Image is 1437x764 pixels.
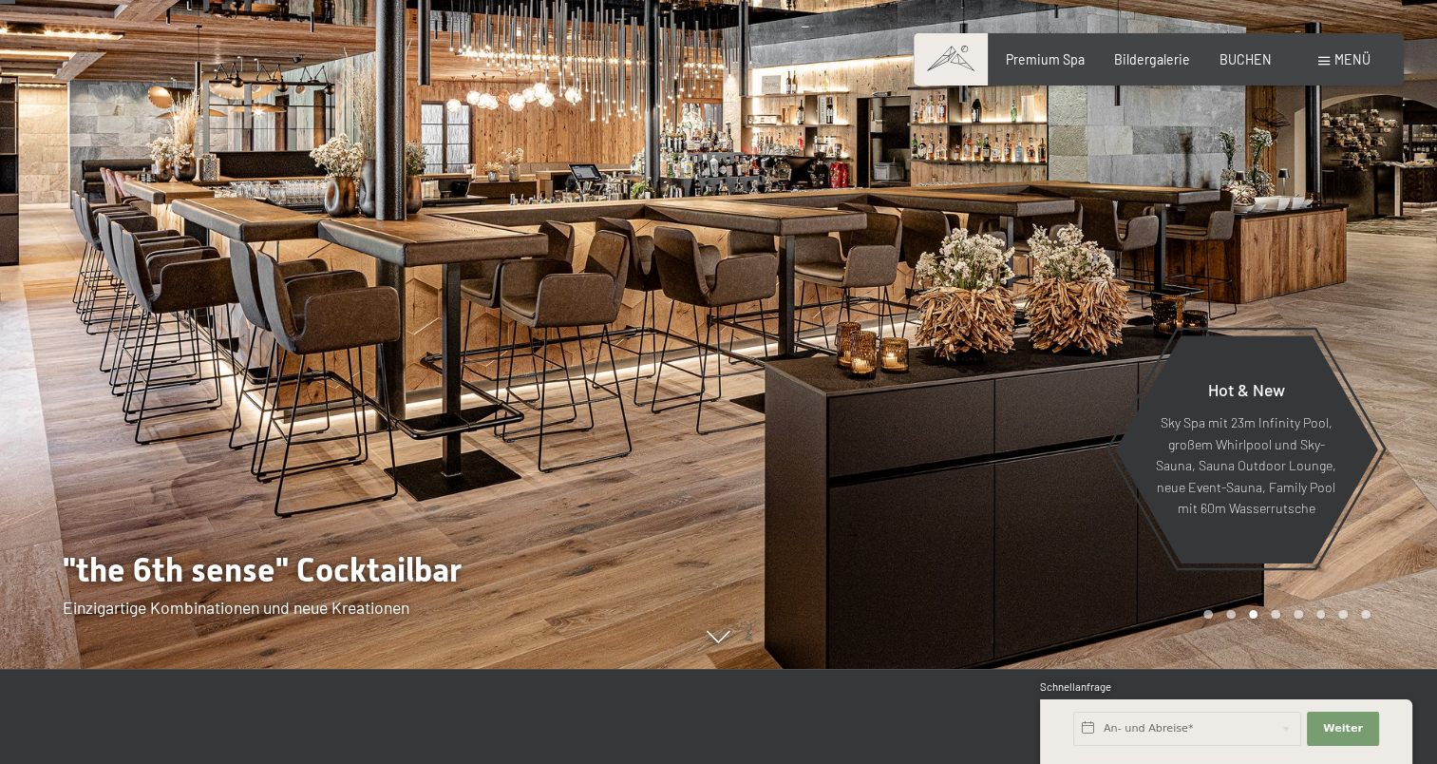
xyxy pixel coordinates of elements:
div: Carousel Page 2 [1226,610,1236,620]
a: BUCHEN [1220,51,1272,67]
a: Hot & New Sky Spa mit 23m Infinity Pool, großem Whirlpool und Sky-Sauna, Sauna Outdoor Lounge, ne... [1113,334,1378,564]
div: Carousel Page 8 [1361,610,1371,620]
a: Premium Spa [1006,51,1085,67]
div: Carousel Page 1 [1203,610,1213,620]
span: Weiter [1323,721,1363,736]
div: Carousel Page 7 [1338,610,1348,620]
span: Hot & New [1207,379,1284,400]
a: Bildergalerie [1114,51,1190,67]
div: Carousel Page 5 [1294,610,1303,620]
span: Menü [1334,51,1371,67]
span: Schnellanfrage [1040,680,1111,693]
p: Sky Spa mit 23m Infinity Pool, großem Whirlpool und Sky-Sauna, Sauna Outdoor Lounge, neue Event-S... [1155,412,1336,520]
button: Weiter [1307,712,1379,746]
div: Carousel Pagination [1197,610,1370,620]
div: Carousel Page 6 [1316,610,1326,620]
div: Carousel Page 3 (Current Slide) [1249,610,1258,620]
div: Carousel Page 4 [1271,610,1280,620]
